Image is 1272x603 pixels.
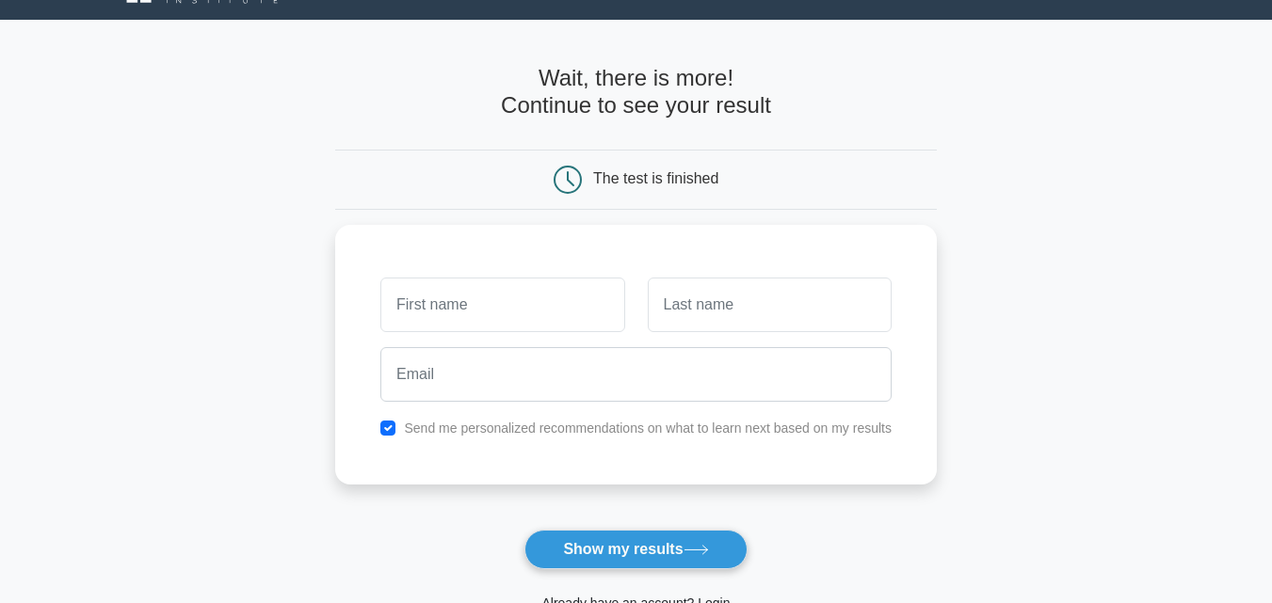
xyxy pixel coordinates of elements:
[335,65,937,119] h4: Wait, there is more! Continue to see your result
[593,170,718,186] div: The test is finished
[524,530,747,569] button: Show my results
[648,278,892,332] input: Last name
[404,421,892,436] label: Send me personalized recommendations on what to learn next based on my results
[380,347,892,402] input: Email
[380,278,624,332] input: First name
